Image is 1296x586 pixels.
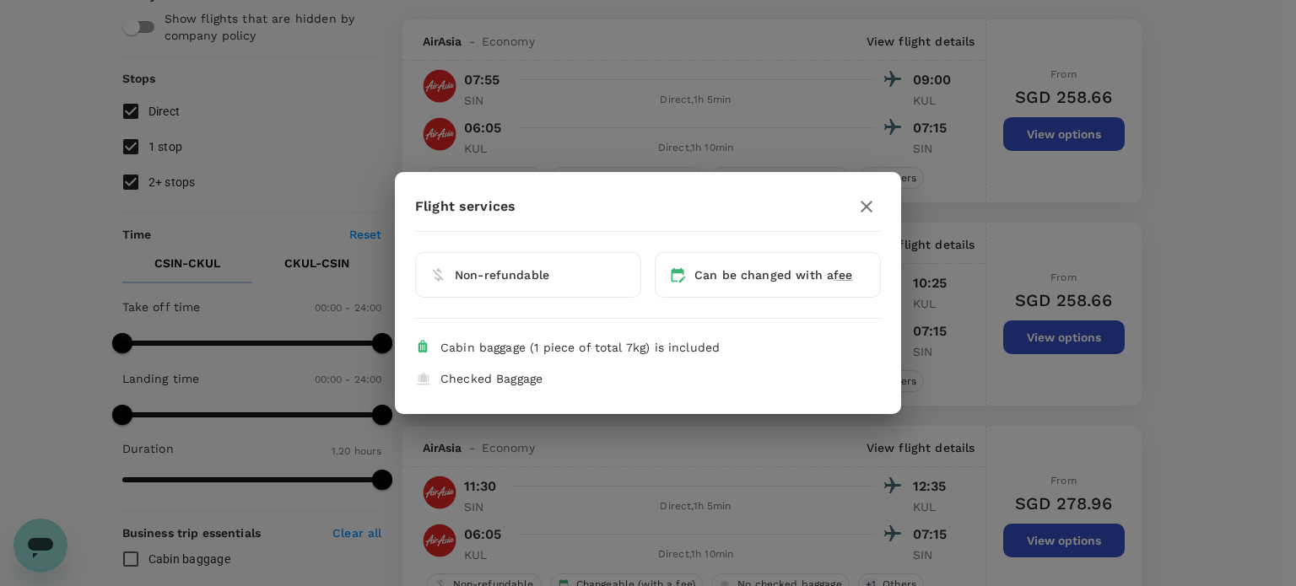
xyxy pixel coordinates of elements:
p: Flight services [415,196,516,217]
span: Cabin baggage (1 piece of total 7kg) is included [440,341,720,354]
span: Checked Baggage [440,372,543,385]
span: fee [834,268,852,282]
div: Can be changed with a [694,266,853,283]
span: Non-refundable [455,268,549,282]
